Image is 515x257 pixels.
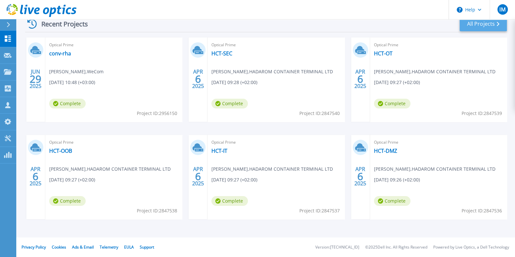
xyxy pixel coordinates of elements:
[137,207,177,214] span: Project ID: 2847538
[195,76,201,82] span: 6
[299,207,340,214] span: Project ID: 2847537
[25,16,97,32] div: Recent Projects
[374,176,420,183] span: [DATE] 09:26 (+02:00)
[211,68,333,75] span: [PERSON_NAME] , HADAROM CONTAINER TERMINAL LTD
[374,68,495,75] span: [PERSON_NAME] , HADAROM CONTAINER TERMINAL LTD
[211,41,340,49] span: Optical Prime
[49,50,71,57] a: conv-rha
[211,50,232,57] a: HCT-SEC
[195,174,201,179] span: 6
[140,244,154,250] a: Support
[374,79,420,86] span: [DATE] 09:27 (+02:00)
[374,50,393,57] a: HCT-OT
[299,110,340,117] span: Project ID: 2847540
[462,110,502,117] span: Project ID: 2847539
[30,76,41,82] span: 29
[192,164,204,188] div: APR 2025
[211,165,333,173] span: [PERSON_NAME] , HADAROM CONTAINER TERMINAL LTD
[462,207,502,214] span: Project ID: 2847536
[21,244,46,250] a: Privacy Policy
[49,139,178,146] span: Optical Prime
[49,176,95,183] span: [DATE] 09:27 (+02:00)
[374,139,503,146] span: Optical Prime
[49,99,86,108] span: Complete
[374,148,397,154] a: HCT-DMZ
[354,164,366,188] div: APR 2025
[49,41,178,49] span: Optical Prime
[124,244,134,250] a: EULA
[315,245,359,250] li: Version: [TECHNICAL_ID]
[357,174,363,179] span: 6
[357,76,363,82] span: 6
[374,99,410,108] span: Complete
[354,67,366,91] div: APR 2025
[499,7,505,12] span: IM
[49,79,95,86] span: [DATE] 10:48 (+03:00)
[52,244,66,250] a: Cookies
[137,110,177,117] span: Project ID: 2956150
[72,244,94,250] a: Ads & Email
[374,41,503,49] span: Optical Prime
[374,196,410,206] span: Complete
[374,165,495,173] span: [PERSON_NAME] , HADAROM CONTAINER TERMINAL LTD
[49,148,72,154] a: HCT-OOB
[211,99,248,108] span: Complete
[192,67,204,91] div: APR 2025
[211,139,340,146] span: Optical Prime
[433,245,509,250] li: Powered by Live Optics, a Dell Technology
[460,17,507,31] a: All Projects
[211,148,227,154] a: HCT-IT
[29,164,42,188] div: APR 2025
[211,176,257,183] span: [DATE] 09:27 (+02:00)
[100,244,118,250] a: Telemetry
[29,67,42,91] div: JUN 2025
[49,68,104,75] span: [PERSON_NAME] , WeCom
[211,79,257,86] span: [DATE] 09:28 (+02:00)
[211,196,248,206] span: Complete
[49,196,86,206] span: Complete
[33,174,38,179] span: 6
[49,165,171,173] span: [PERSON_NAME] , HADAROM CONTAINER TERMINAL LTD
[365,245,427,250] li: © 2025 Dell Inc. All Rights Reserved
